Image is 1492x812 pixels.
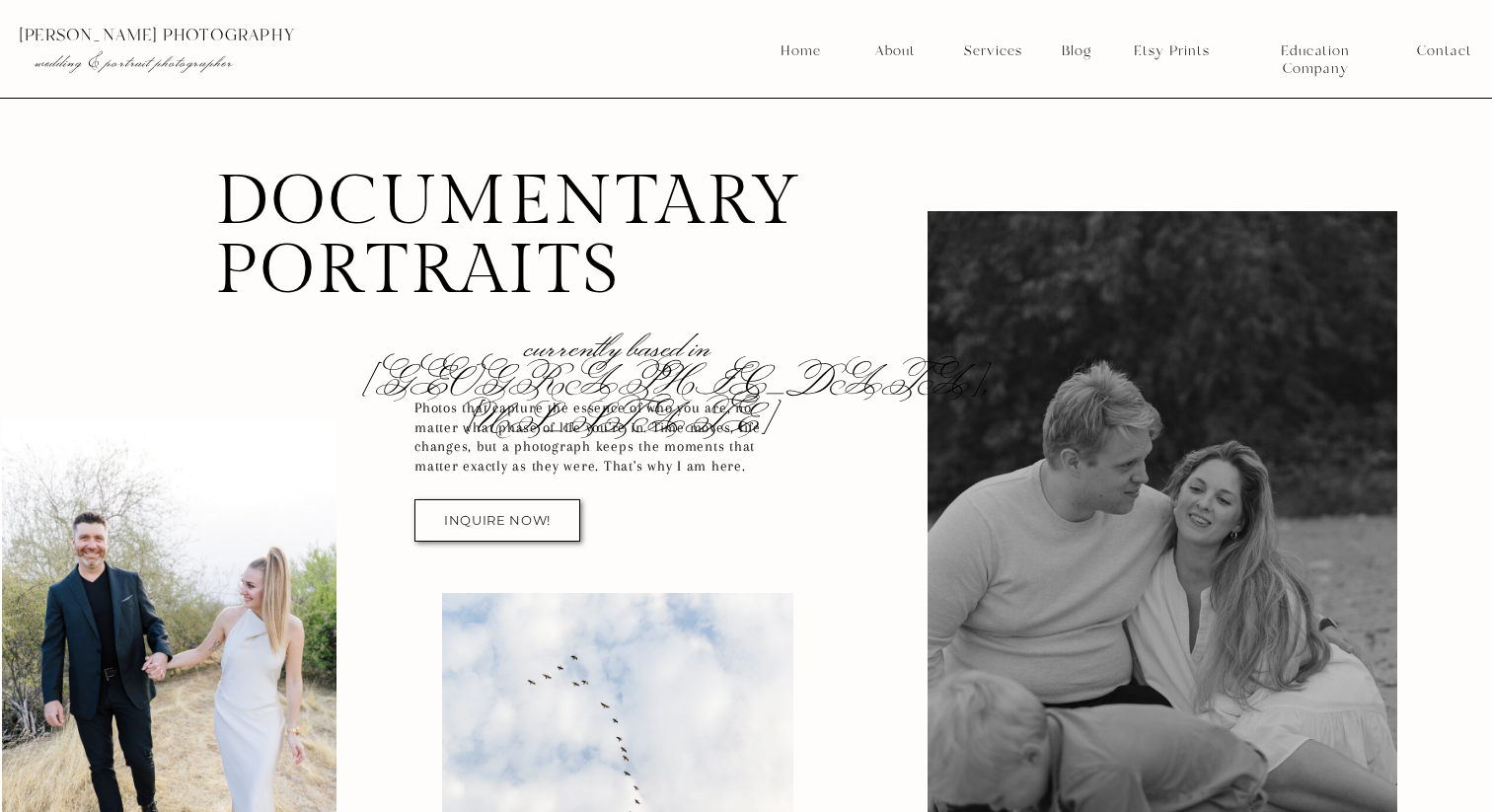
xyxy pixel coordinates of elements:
a: Education Company [1247,42,1383,60]
a: Etsy Prints [1126,42,1217,60]
a: Blog [1055,42,1098,60]
h2: currently based in [GEOGRAPHIC_DATA], [US_STATE] [360,327,876,375]
a: About [869,42,920,60]
p: wedding & portrait photographer [35,52,397,72]
a: Services [956,42,1029,60]
h1: documentary portraits [215,168,759,297]
h2: Photos that capture the essence of who you are, no matter what phase of life you're in. Time move... [414,399,774,482]
a: Contact [1417,42,1471,60]
a: inquire now! [432,513,562,528]
a: Home [780,42,822,60]
p: [PERSON_NAME] photography [19,27,437,44]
